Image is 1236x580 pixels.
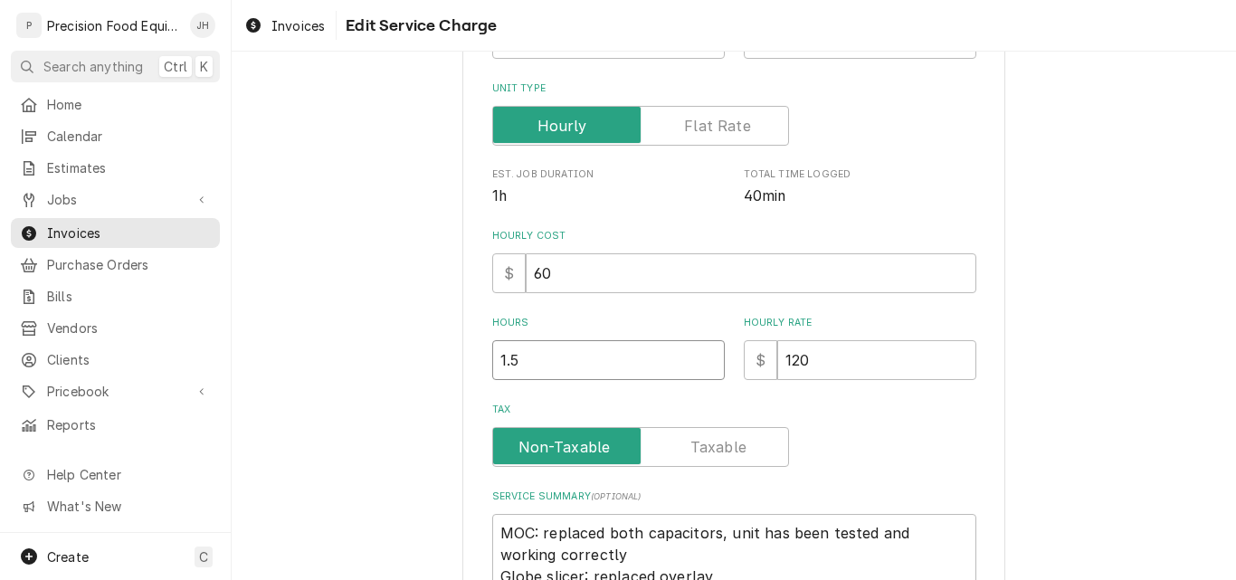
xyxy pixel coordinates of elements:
a: Estimates [11,153,220,183]
span: Calendar [47,127,211,146]
div: Est. Job Duration [492,167,725,206]
label: Service Summary [492,490,976,504]
span: Ctrl [164,57,187,76]
span: Invoices [47,223,211,242]
span: Invoices [271,16,325,35]
div: Precision Food Equipment LLC [47,16,180,35]
span: ( optional ) [591,491,642,501]
span: Purchase Orders [47,255,211,274]
label: Hourly Rate [744,316,976,330]
a: Clients [11,345,220,375]
label: Hours [492,316,725,330]
a: Invoices [11,218,220,248]
button: Search anythingCtrlK [11,51,220,82]
span: Jobs [47,190,184,209]
span: 1h [492,187,507,204]
a: Reports [11,410,220,440]
span: Total Time Logged [744,167,976,182]
a: Calendar [11,121,220,151]
a: Purchase Orders [11,250,220,280]
a: Go to Pricebook [11,376,220,406]
div: [object Object] [744,316,976,380]
span: Total Time Logged [744,185,976,207]
span: Est. Job Duration [492,185,725,207]
span: Home [47,95,211,114]
span: What's New [47,497,209,516]
span: 40min [744,187,786,204]
span: Create [47,549,89,565]
span: Edit Service Charge [340,14,497,38]
label: Tax [492,403,976,417]
div: [object Object] [492,316,725,380]
a: Go to Help Center [11,460,220,490]
span: Est. Job Duration [492,167,725,182]
a: Go to Jobs [11,185,220,214]
div: Hourly Cost [492,229,976,293]
div: P [16,13,42,38]
a: Invoices [237,11,332,41]
span: Estimates [47,158,211,177]
a: Bills [11,281,220,311]
span: C [199,547,208,566]
span: Vendors [47,319,211,338]
label: Hourly Cost [492,229,976,243]
span: K [200,57,208,76]
span: Reports [47,415,211,434]
a: Go to What's New [11,491,220,521]
label: Unit Type [492,81,976,96]
span: Bills [47,287,211,306]
a: Vendors [11,313,220,343]
div: $ [492,253,526,293]
div: Tax [492,403,976,467]
span: Search anything [43,57,143,76]
span: Pricebook [47,382,184,401]
div: Total Time Logged [744,167,976,206]
div: Jason Hertel's Avatar [190,13,215,38]
span: Clients [47,350,211,369]
div: $ [744,340,777,380]
a: Home [11,90,220,119]
div: Unit Type [492,81,976,146]
span: Help Center [47,465,209,484]
div: JH [190,13,215,38]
